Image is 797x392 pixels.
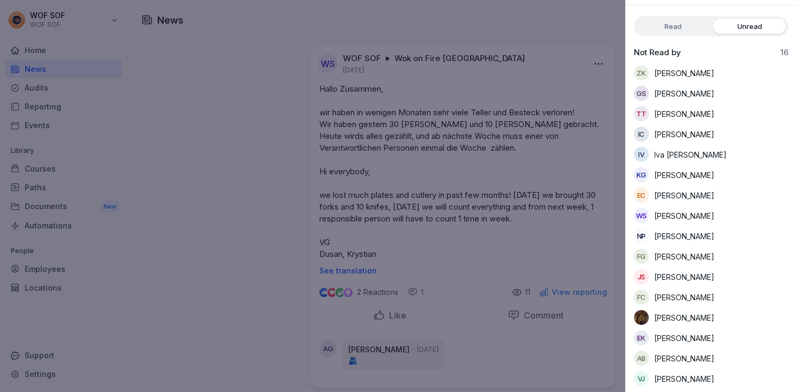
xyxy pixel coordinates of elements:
div: TT [634,106,649,121]
div: FC [634,290,649,305]
p: [PERSON_NAME] [654,190,714,201]
div: IV [634,147,649,162]
div: FG [634,249,649,264]
label: Read [637,19,709,34]
div: KG [634,167,649,182]
p: [PERSON_NAME] [654,271,714,283]
p: [PERSON_NAME] [654,169,714,181]
p: [PERSON_NAME] [654,373,714,384]
div: IC [634,127,649,142]
p: [PERSON_NAME] [654,231,714,242]
div: GS [634,86,649,101]
p: [PERSON_NAME] [654,210,714,221]
div: EK [634,330,649,345]
p: [PERSON_NAME] [654,292,714,303]
p: [PERSON_NAME] [654,251,714,262]
div: AB [634,351,649,366]
p: [PERSON_NAME] [654,88,714,99]
label: Unread [713,19,786,34]
div: WS [634,208,649,223]
p: [PERSON_NAME] [654,68,714,79]
div: EC [634,188,649,203]
p: Iva [PERSON_NAME] [654,149,727,160]
div: ZK [634,65,649,80]
div: JS [634,269,649,284]
p: [PERSON_NAME] [654,332,714,344]
p: [PERSON_NAME] [654,129,714,140]
p: [PERSON_NAME] [654,312,714,323]
p: 16 [780,47,788,58]
div: VJ [634,371,649,386]
img: q55ec1vtt33t1b06xrpy2ogk.png [634,310,649,325]
p: Not Read by [634,47,681,58]
div: NP [634,228,649,243]
p: [PERSON_NAME] [654,108,714,120]
p: [PERSON_NAME] [654,353,714,364]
